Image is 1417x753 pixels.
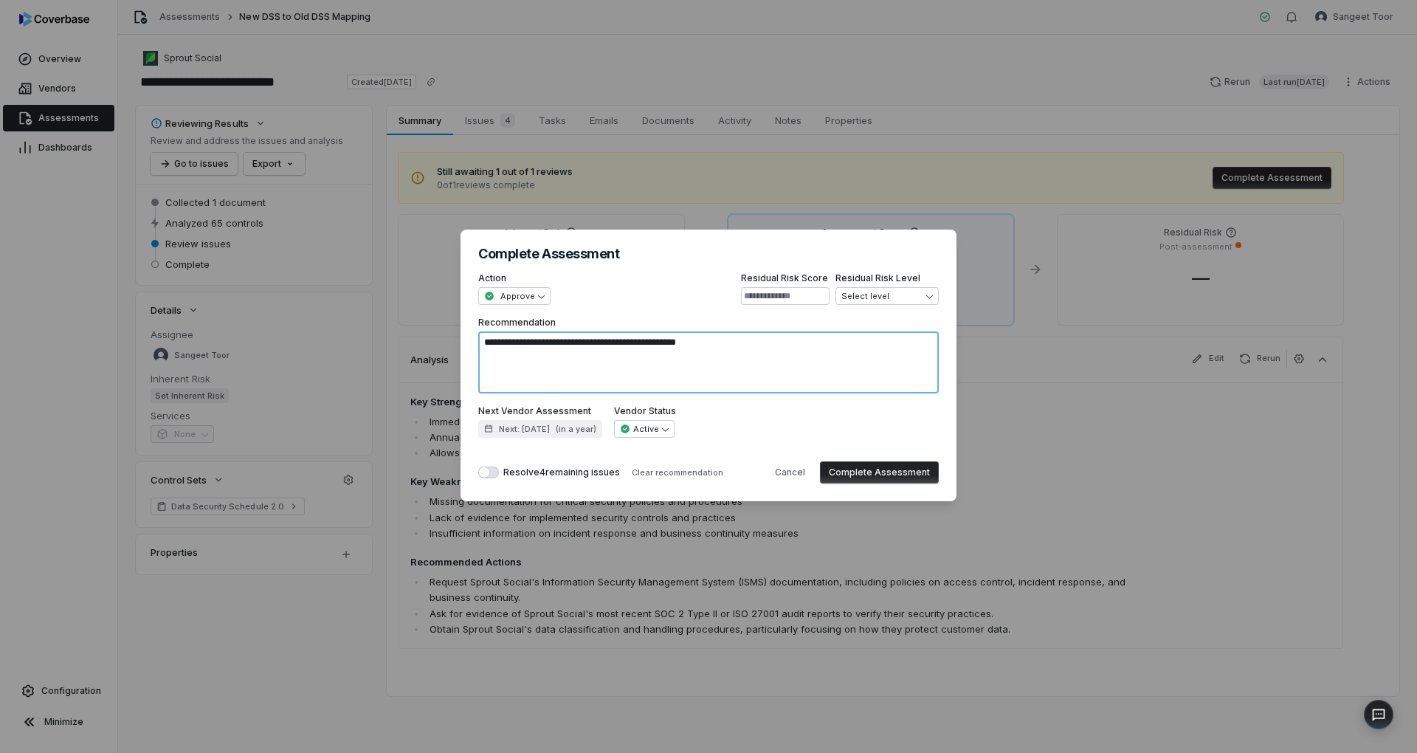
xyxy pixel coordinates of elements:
[478,247,939,261] h2: Complete Assessment
[478,405,602,417] label: Next Vendor Assessment
[478,420,602,438] button: Next: [DATE](in a year)
[766,461,814,484] button: Cancel
[556,424,596,435] span: ( in a year )
[478,317,939,393] label: Recommendation
[478,467,499,478] button: Resolve4remaining issues
[478,272,551,284] label: Action
[478,331,939,393] textarea: Recommendation
[741,272,830,284] label: Residual Risk Score
[499,424,550,435] span: Next: [DATE]
[835,272,939,284] label: Residual Risk Level
[503,467,620,478] div: Resolve 4 remaining issues
[820,461,939,484] button: Complete Assessment
[614,405,676,417] label: Vendor Status
[626,464,729,481] button: Clear recommendation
